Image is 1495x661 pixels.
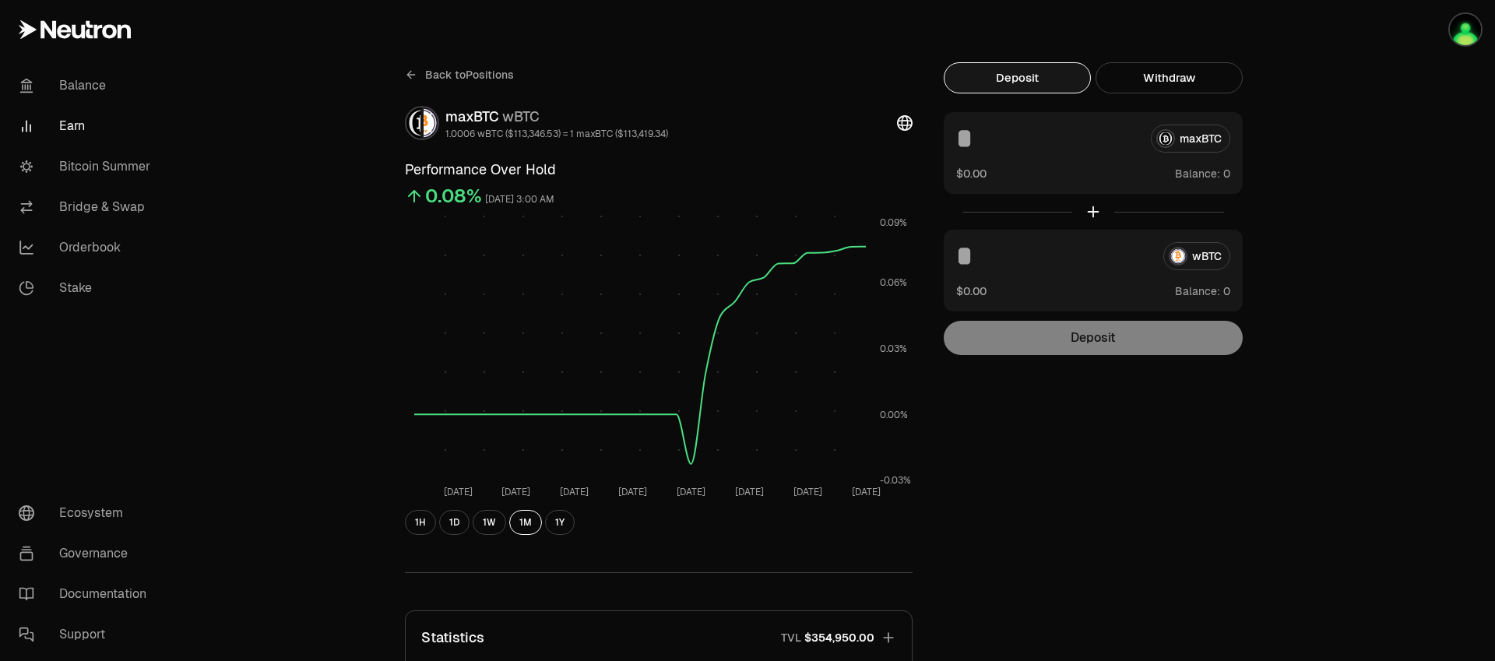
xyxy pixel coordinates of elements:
[781,630,801,645] p: TVL
[439,510,470,535] button: 1D
[445,128,668,140] div: 1.0006 wBTC ($113,346.53) = 1 maxBTC ($113,419.34)
[6,574,168,614] a: Documentation
[421,627,484,649] p: Statistics
[473,510,506,535] button: 1W
[735,486,764,498] tspan: [DATE]
[502,107,540,125] span: wBTC
[6,146,168,187] a: Bitcoin Summer
[1175,166,1220,181] span: Balance:
[1450,14,1481,45] img: Chris
[560,486,589,498] tspan: [DATE]
[444,486,473,498] tspan: [DATE]
[425,184,482,209] div: 0.08%
[405,62,514,87] a: Back toPositions
[677,486,705,498] tspan: [DATE]
[880,276,907,289] tspan: 0.06%
[445,106,668,128] div: maxBTC
[793,486,822,498] tspan: [DATE]
[545,510,575,535] button: 1Y
[501,486,530,498] tspan: [DATE]
[6,533,168,574] a: Governance
[804,630,874,645] span: $354,950.00
[618,486,647,498] tspan: [DATE]
[405,510,436,535] button: 1H
[6,614,168,655] a: Support
[6,187,168,227] a: Bridge & Swap
[880,216,907,229] tspan: 0.09%
[509,510,542,535] button: 1M
[6,268,168,308] a: Stake
[485,191,554,209] div: [DATE] 3:00 AM
[405,159,913,181] h3: Performance Over Hold
[956,165,987,181] button: $0.00
[6,227,168,268] a: Orderbook
[1096,62,1243,93] button: Withdraw
[424,107,438,139] img: wBTC Logo
[406,107,420,139] img: maxBTC Logo
[852,486,881,498] tspan: [DATE]
[6,493,168,533] a: Ecosystem
[1175,283,1220,299] span: Balance:
[956,283,987,299] button: $0.00
[880,409,908,421] tspan: 0.00%
[944,62,1091,93] button: Deposit
[880,343,907,355] tspan: 0.03%
[880,474,911,487] tspan: -0.03%
[6,106,168,146] a: Earn
[425,67,514,83] span: Back to Positions
[6,65,168,106] a: Balance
